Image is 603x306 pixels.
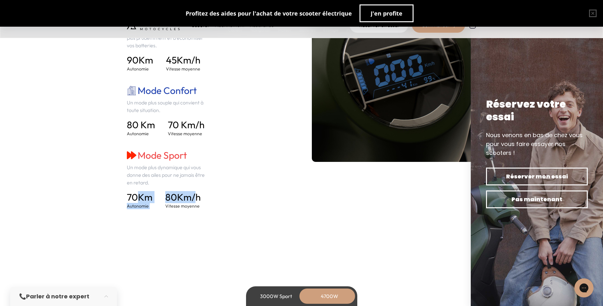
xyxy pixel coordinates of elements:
[127,203,153,209] p: Autonomie
[166,54,200,66] h4: Km/h
[127,66,153,72] p: Autonomie
[166,66,200,72] p: Vitesse moyenne
[165,203,201,209] p: Vitesse moyenne
[127,150,209,161] h3: Mode Sport
[304,289,355,304] div: 4700W
[127,54,153,66] h4: Km
[127,86,136,95] img: mode-city.png
[571,276,597,300] iframe: Gorgias live chat messenger
[127,85,209,96] h3: Mode Confort
[127,130,155,137] p: Autonomie
[127,54,139,66] span: 90
[168,130,204,137] p: Vitesse moyenne
[168,119,204,130] h4: 70 Km/h
[127,119,155,130] h4: 80 Km
[127,191,138,203] span: 70
[127,150,136,160] img: mode-sport.png
[127,99,209,114] p: Un mode plus souple qui convient à toute situation.
[166,54,177,66] span: 45
[165,191,177,203] span: 80
[127,191,153,203] h4: Km
[127,163,209,186] p: Un mode plus dynamique qui vous donne des ailes pour ne jamais être en retard.
[165,191,201,203] h4: Km/h
[251,289,302,304] div: 3000W Sport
